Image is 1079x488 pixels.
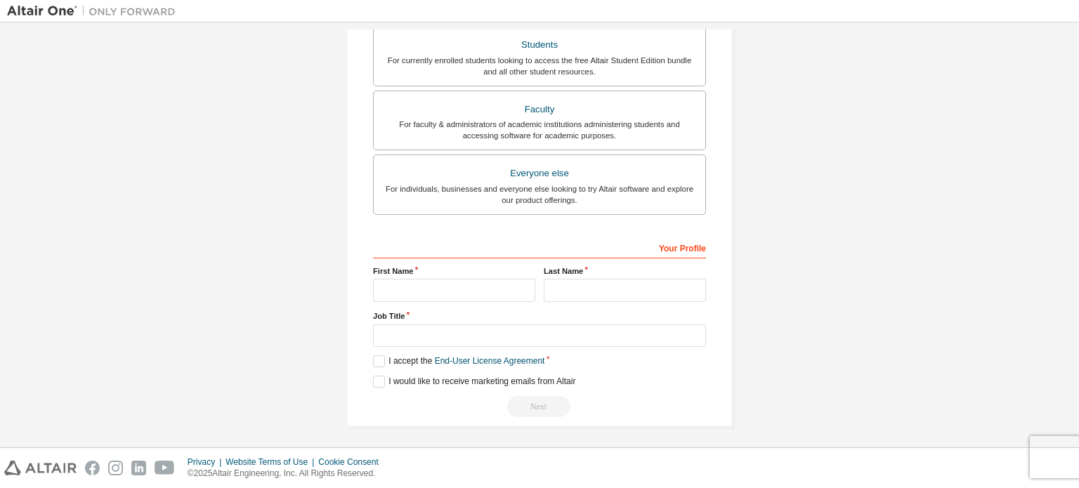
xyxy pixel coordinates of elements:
[382,183,697,206] div: For individuals, businesses and everyone else looking to try Altair software and explore our prod...
[188,468,387,480] p: © 2025 Altair Engineering, Inc. All Rights Reserved.
[85,461,100,475] img: facebook.svg
[373,310,706,322] label: Job Title
[435,356,545,366] a: End-User License Agreement
[318,456,386,468] div: Cookie Consent
[382,100,697,119] div: Faculty
[382,164,697,183] div: Everyone else
[382,55,697,77] div: For currently enrolled students looking to access the free Altair Student Edition bundle and all ...
[544,265,706,277] label: Last Name
[373,396,706,417] div: Read and acccept EULA to continue
[188,456,225,468] div: Privacy
[373,376,575,388] label: I would like to receive marketing emails from Altair
[373,265,535,277] label: First Name
[4,461,77,475] img: altair_logo.svg
[131,461,146,475] img: linkedin.svg
[225,456,318,468] div: Website Terms of Use
[373,355,544,367] label: I accept the
[108,461,123,475] img: instagram.svg
[7,4,183,18] img: Altair One
[382,35,697,55] div: Students
[373,236,706,258] div: Your Profile
[155,461,175,475] img: youtube.svg
[382,119,697,141] div: For faculty & administrators of academic institutions administering students and accessing softwa...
